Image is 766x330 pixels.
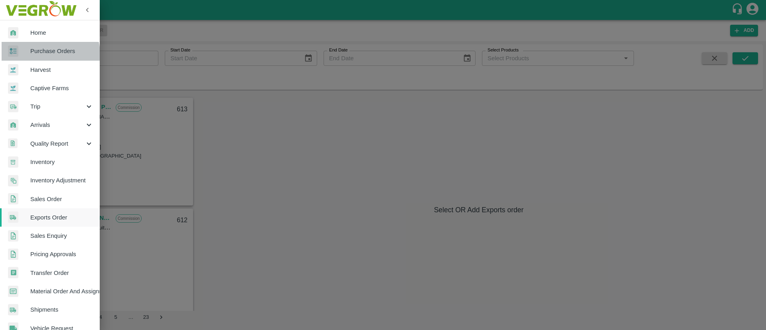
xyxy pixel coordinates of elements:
[8,156,18,168] img: whInventory
[30,28,93,37] span: Home
[30,47,93,55] span: Purchase Orders
[30,158,93,166] span: Inventory
[8,286,18,297] img: centralMaterial
[30,121,85,129] span: Arrivals
[30,250,93,259] span: Pricing Approvals
[30,287,93,296] span: Material Order And Assignment
[8,27,18,39] img: whArrival
[8,304,18,316] img: shipments
[30,84,93,93] span: Captive Farms
[8,249,18,260] img: sales
[30,231,93,240] span: Sales Enquiry
[30,65,93,74] span: Harvest
[8,82,18,94] img: harvest
[8,175,18,186] img: inventory
[8,64,18,76] img: harvest
[8,193,18,205] img: sales
[8,211,18,223] img: shipments
[30,139,85,148] span: Quality Report
[30,195,93,204] span: Sales Order
[8,101,18,113] img: delivery
[30,213,93,222] span: Exports Order
[30,305,93,314] span: Shipments
[8,267,18,279] img: whTransfer
[8,119,18,131] img: whArrival
[8,45,18,57] img: reciept
[30,102,85,111] span: Trip
[8,230,18,242] img: sales
[30,176,93,185] span: Inventory Adjustment
[8,138,18,148] img: qualityReport
[30,269,93,277] span: Transfer Order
